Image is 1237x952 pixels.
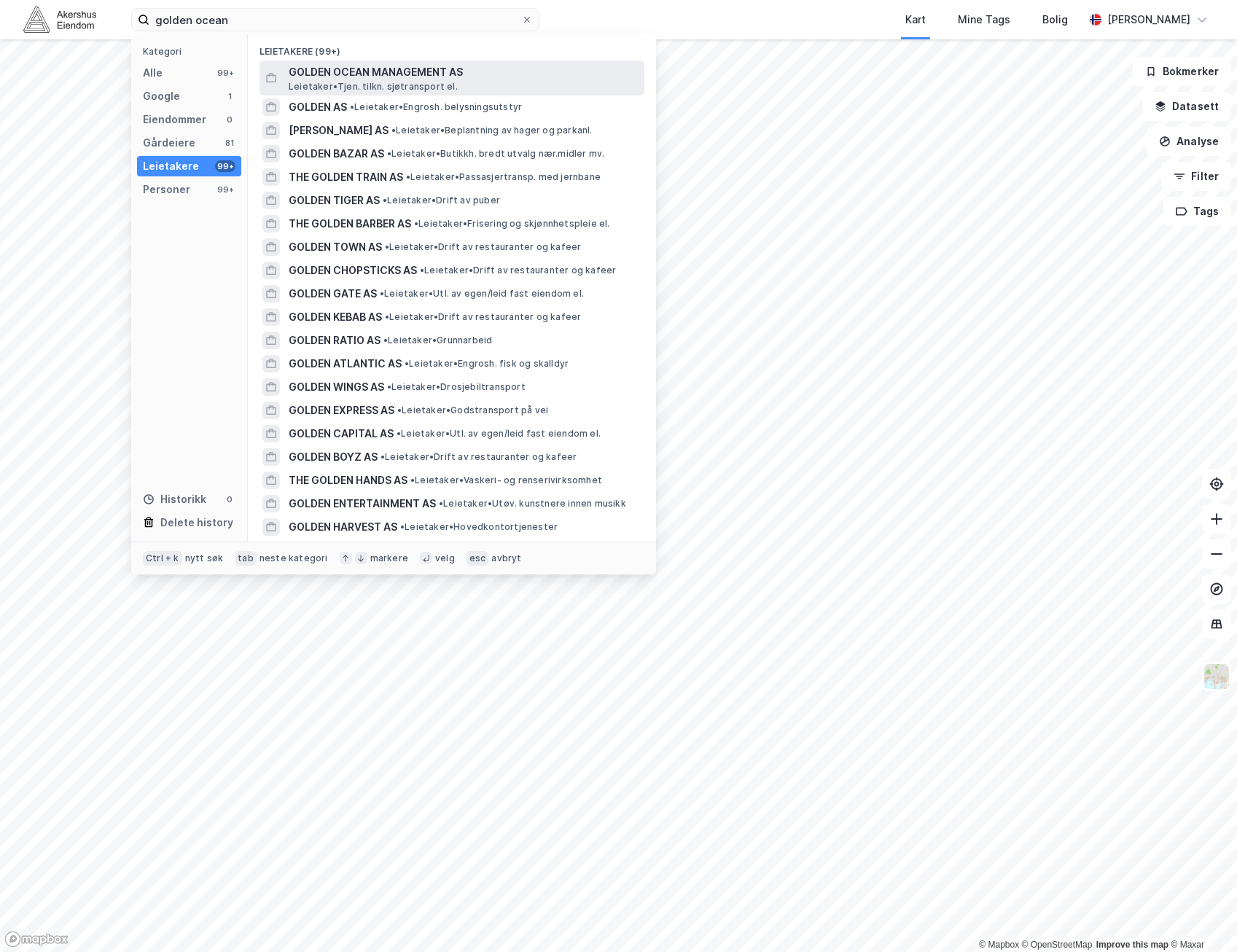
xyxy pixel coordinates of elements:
div: Historikk [143,491,206,508]
div: Bolig [1042,11,1068,28]
span: GOLDEN OCEAN MANAGEMENT AS [289,63,639,81]
span: Leietaker • Utøv. kunstnere innen musikk [439,498,626,510]
div: nytt søk [185,553,224,564]
div: [PERSON_NAME] [1107,11,1190,28]
div: 99+ [215,160,235,172]
input: Søk på adresse, matrikkel, gårdeiere, leietakere eller personer [149,9,521,31]
span: GOLDEN ENTERTAINMENT AS [289,495,436,512]
span: • [397,405,402,415]
div: Eiendommer [143,111,206,128]
button: Datasett [1142,92,1231,121]
div: markere [370,553,408,564]
span: • [387,381,391,392]
div: 99+ [215,67,235,79]
span: GOLDEN GATE AS [289,285,377,303]
span: Leietaker • Utl. av egen/leid fast eiendom el. [397,428,601,440]
iframe: Chat Widget [1164,882,1237,952]
button: Filter [1161,162,1231,191]
a: Improve this map [1096,940,1168,950]
div: 81 [224,137,235,149]
span: • [400,521,405,532]
div: esc [467,551,489,566]
div: Kontrollprogram for chat [1164,882,1237,952]
div: 0 [224,493,235,505]
span: • [414,218,418,229]
span: GOLDEN BAZAR AS [289,145,384,163]
div: Ctrl + k [143,551,182,566]
span: • [383,195,387,206]
div: neste kategori [260,553,328,564]
span: Leietaker • Engrosh. belysningsutstyr [350,101,522,113]
div: Delete history [160,514,233,531]
span: • [381,451,385,462]
span: GOLDEN BOYZ AS [289,448,378,466]
span: GOLDEN RATIO AS [289,332,381,349]
span: GOLDEN HARVEST AS [289,518,397,536]
span: Leietaker • Drift av restauranter og kafeer [385,311,581,323]
span: Leietaker • Butikkh. bredt utvalg nær.midler mv. [387,148,604,160]
img: Z [1203,663,1230,690]
span: • [391,125,396,136]
div: Leietakere (99+) [248,34,656,61]
div: 99+ [215,184,235,195]
span: Leietaker • Tjen. tilkn. sjøtransport el. [289,81,458,93]
div: 0 [224,114,235,125]
span: • [406,171,410,182]
a: OpenStreetMap [1022,940,1093,950]
div: Personer [143,181,190,198]
span: [PERSON_NAME] AS [289,122,389,139]
span: Leietaker • Hovedkontortjenester [400,521,558,533]
div: avbryt [491,553,521,564]
a: Mapbox [979,940,1019,950]
span: Leietaker • Drosjebiltransport [387,381,526,393]
span: Leietaker • Drift av puber [383,195,500,206]
span: Leietaker • Drift av restauranter og kafeer [420,265,616,276]
div: Leietakere [143,157,199,175]
span: Leietaker • Grunnarbeid [383,335,492,346]
span: GOLDEN EXPRESS AS [289,402,394,419]
div: Mine Tags [958,11,1010,28]
div: 1 [224,90,235,102]
span: Leietaker • Passasjertransp. med jernbane [406,171,601,183]
span: • [385,311,389,322]
div: Kart [905,11,926,28]
div: tab [235,551,257,566]
span: Leietaker • Engrosh. fisk og skalldyr [405,358,569,370]
span: GOLDEN KEBAB AS [289,308,382,326]
span: • [439,498,443,509]
span: • [410,475,415,485]
span: Leietaker • Godstransport på vei [397,405,548,416]
span: GOLDEN WINGS AS [289,378,384,396]
button: Tags [1163,197,1231,226]
span: THE GOLDEN TRAIN AS [289,168,403,186]
span: THE GOLDEN BARBER AS [289,215,411,233]
span: GOLDEN TIGER AS [289,192,380,209]
span: • [387,148,391,159]
span: • [405,358,409,369]
span: • [385,241,389,252]
span: • [380,288,384,299]
span: GOLDEN CHOPSTICKS AS [289,262,417,279]
img: akershus-eiendom-logo.9091f326c980b4bce74ccdd9f866810c.svg [23,7,96,32]
span: • [383,335,388,346]
span: Leietaker • Vaskeri- og renserivirksomhet [410,475,602,486]
span: Leietaker • Utl. av egen/leid fast eiendom el. [380,288,584,300]
span: • [397,428,401,439]
span: GOLDEN CAPITAL AS [289,425,394,442]
div: velg [435,553,455,564]
span: GOLDEN AS [289,98,347,116]
a: Mapbox homepage [4,931,69,948]
span: Leietaker • Drift av restauranter og kafeer [385,241,581,253]
span: GOLDEN ATLANTIC AS [289,355,402,372]
span: Leietaker • Beplantning av hager og parkanl. [391,125,593,136]
div: Kategori [143,46,241,57]
span: THE GOLDEN HANDS AS [289,472,407,489]
span: • [420,265,424,276]
span: GOLDEN TOWN AS [289,238,382,256]
div: Google [143,87,180,105]
button: Analyse [1147,127,1231,156]
div: Gårdeiere [143,134,195,152]
span: Leietaker • Drift av restauranter og kafeer [381,451,577,463]
span: • [350,101,354,112]
button: Bokmerker [1133,57,1231,86]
